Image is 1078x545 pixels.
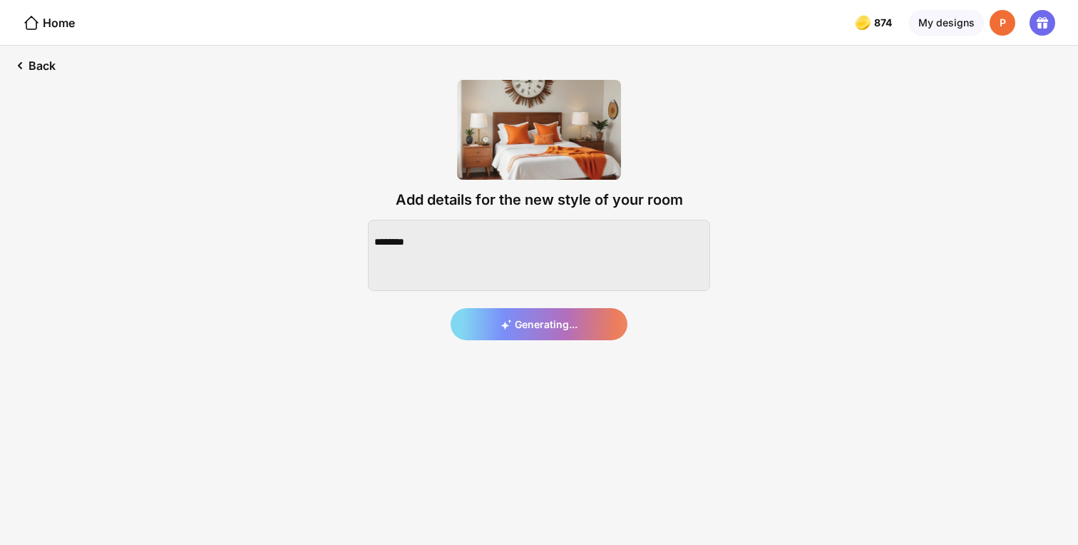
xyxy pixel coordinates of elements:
div: P [990,10,1015,36]
img: 9k= [457,80,621,180]
div: Add details for the new style of your room [396,191,683,208]
span: 874 [874,17,895,29]
div: Home [23,14,75,31]
div: My designs [909,10,984,36]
